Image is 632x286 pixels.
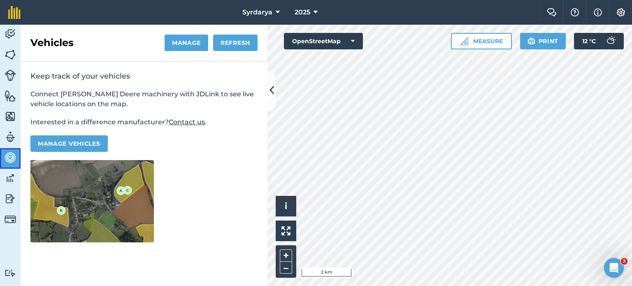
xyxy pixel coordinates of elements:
[169,118,205,126] a: Contact us
[30,89,258,109] p: Connect [PERSON_NAME] Deere machinery with JDLink to see live vehicle locations on the map.
[5,110,16,123] img: svg+xml;base64,PHN2ZyB4bWxucz0iaHR0cDovL3d3dy53My5vcmcvMjAwMC9zdmciIHdpZHRoPSI1NiIgaGVpZ2h0PSI2MC...
[582,33,596,49] span: 12 ° C
[5,172,16,184] img: svg+xml;base64,PD94bWwgdmVyc2lvbj0iMS4wIiBlbmNvZGluZz0idXRmLTgiPz4KPCEtLSBHZW5lcmF0b3I6IEFkb2JlIE...
[5,269,16,277] img: svg+xml;base64,PD94bWwgdmVyc2lvbj0iMS4wIiBlbmNvZGluZz0idXRmLTgiPz4KPCEtLSBHZW5lcmF0b3I6IEFkb2JlIE...
[295,7,310,17] span: 2025
[547,8,557,16] img: Two speech bubbles overlapping with the left bubble in the forefront
[5,193,16,205] img: svg+xml;base64,PD94bWwgdmVyc2lvbj0iMS4wIiBlbmNvZGluZz0idXRmLTgiPz4KPCEtLSBHZW5lcmF0b3I6IEFkb2JlIE...
[621,258,627,265] span: 3
[30,117,258,127] p: Interested in a difference manufacturer? .
[5,70,16,81] img: svg+xml;base64,PD94bWwgdmVyc2lvbj0iMS4wIiBlbmNvZGluZz0idXRmLTgiPz4KPCEtLSBHZW5lcmF0b3I6IEFkb2JlIE...
[574,33,624,49] button: 12 °C
[460,37,468,45] img: Ruler icon
[242,7,272,17] span: Syrdarya
[5,214,16,225] img: svg+xml;base64,PD94bWwgdmVyc2lvbj0iMS4wIiBlbmNvZGluZz0idXRmLTgiPz4KPCEtLSBHZW5lcmF0b3I6IEFkb2JlIE...
[30,135,108,152] button: Manage vehicles
[5,90,16,102] img: svg+xml;base64,PHN2ZyB4bWxucz0iaHR0cDovL3d3dy53My5vcmcvMjAwMC9zdmciIHdpZHRoPSI1NiIgaGVpZ2h0PSI2MC...
[285,201,287,211] span: i
[520,33,566,49] button: Print
[281,226,290,235] img: Four arrows, one pointing top left, one top right, one bottom right and the last bottom left
[276,196,296,216] button: i
[570,8,580,16] img: A question mark icon
[8,6,21,19] img: fieldmargin Logo
[527,36,535,46] img: svg+xml;base64,PHN2ZyB4bWxucz0iaHR0cDovL3d3dy53My5vcmcvMjAwMC9zdmciIHdpZHRoPSIxOSIgaGVpZ2h0PSIyNC...
[451,33,512,49] button: Measure
[30,36,74,49] h2: Vehicles
[604,258,624,278] iframe: Intercom live chat
[280,262,292,274] button: –
[30,71,258,81] h2: Keep track of your vehicles
[5,28,16,40] img: svg+xml;base64,PD94bWwgdmVyc2lvbj0iMS4wIiBlbmNvZGluZz0idXRmLTgiPz4KPCEtLSBHZW5lcmF0b3I6IEFkb2JlIE...
[213,35,258,51] button: Refresh
[284,33,363,49] button: OpenStreetMap
[602,33,619,49] img: svg+xml;base64,PD94bWwgdmVyc2lvbj0iMS4wIiBlbmNvZGluZz0idXRmLTgiPz4KPCEtLSBHZW5lcmF0b3I6IEFkb2JlIE...
[616,8,626,16] img: A cog icon
[5,151,16,164] img: svg+xml;base64,PD94bWwgdmVyc2lvbj0iMS4wIiBlbmNvZGluZz0idXRmLTgiPz4KPCEtLSBHZW5lcmF0b3I6IEFkb2JlIE...
[5,49,16,61] img: svg+xml;base64,PHN2ZyB4bWxucz0iaHR0cDovL3d3dy53My5vcmcvMjAwMC9zdmciIHdpZHRoPSI1NiIgaGVpZ2h0PSI2MC...
[165,35,208,51] button: Manage
[5,131,16,143] img: svg+xml;base64,PD94bWwgdmVyc2lvbj0iMS4wIiBlbmNvZGluZz0idXRmLTgiPz4KPCEtLSBHZW5lcmF0b3I6IEFkb2JlIE...
[594,7,602,17] img: svg+xml;base64,PHN2ZyB4bWxucz0iaHR0cDovL3d3dy53My5vcmcvMjAwMC9zdmciIHdpZHRoPSIxNyIgaGVpZ2h0PSIxNy...
[280,249,292,262] button: +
